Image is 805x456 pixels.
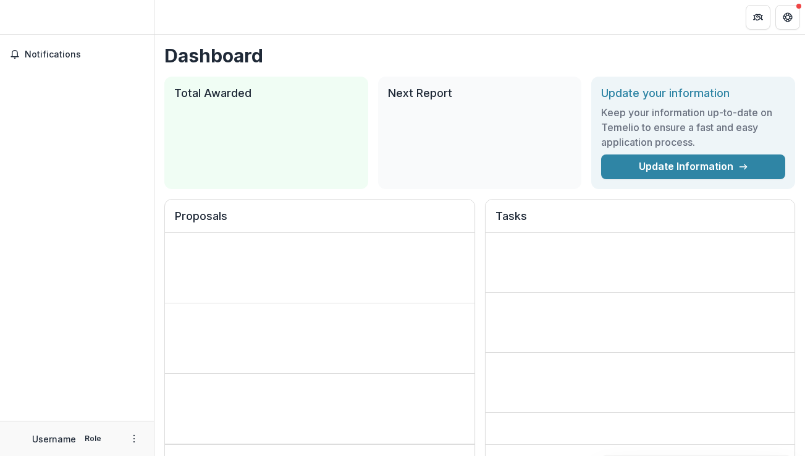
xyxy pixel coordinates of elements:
[127,431,141,446] button: More
[775,5,800,30] button: Get Help
[601,154,785,179] a: Update Information
[175,209,465,233] h2: Proposals
[388,87,572,100] h2: Next Report
[164,44,795,67] h1: Dashboard
[32,433,76,445] p: Username
[601,87,785,100] h2: Update your information
[5,44,149,64] button: Notifications
[601,105,785,150] h3: Keep your information up-to-date on Temelio to ensure a fast and easy application process.
[81,433,105,444] p: Role
[25,49,144,60] span: Notifications
[495,209,785,233] h2: Tasks
[174,87,358,100] h2: Total Awarded
[746,5,770,30] button: Partners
